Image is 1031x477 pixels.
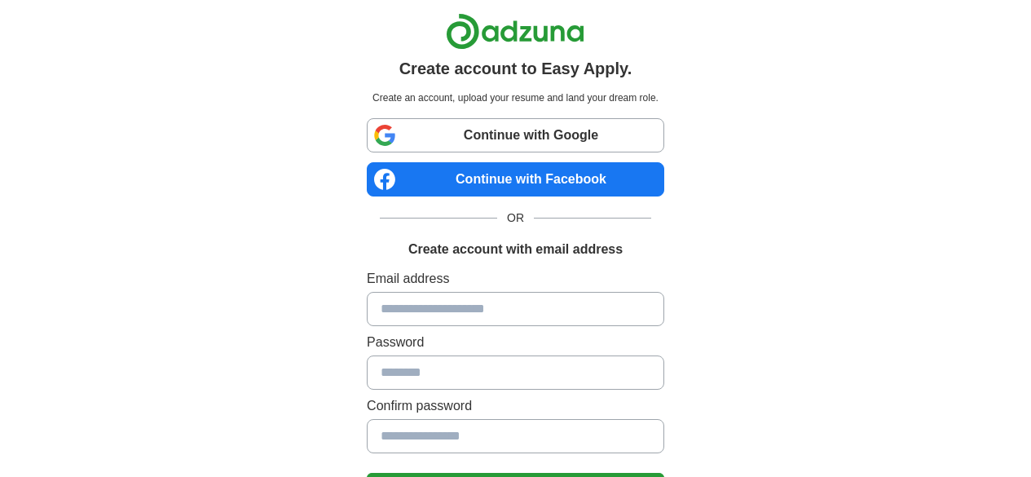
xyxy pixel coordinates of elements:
[367,333,664,352] label: Password
[408,240,623,259] h1: Create account with email address
[446,13,584,50] img: Adzuna logo
[399,56,632,81] h1: Create account to Easy Apply.
[367,118,664,152] a: Continue with Google
[370,91,661,105] p: Create an account, upload your resume and land your dream role.
[367,162,664,197] a: Continue with Facebook
[367,396,664,416] label: Confirm password
[497,210,534,227] span: OR
[367,269,664,289] label: Email address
